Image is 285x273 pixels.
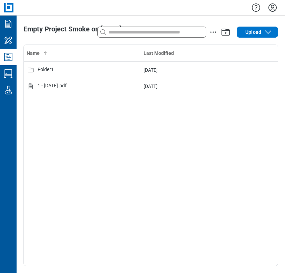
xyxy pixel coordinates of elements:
[3,35,14,46] svg: My Workspace
[245,29,261,36] span: Upload
[141,61,253,78] td: [DATE]
[220,27,231,38] button: Add
[3,51,14,62] svg: Studio Projects
[38,82,67,90] div: 1 - [DATE].pdf
[209,28,217,36] button: action-menu
[141,78,253,95] td: [DATE]
[237,27,278,38] button: Upload
[3,85,14,96] svg: Labs
[23,25,121,33] span: Empty Project Smoke on [DATE]
[38,66,54,74] div: Folder1
[27,50,138,57] div: Name
[24,45,278,95] table: Studio items table
[3,68,14,79] svg: Studio Sessions
[144,50,250,57] div: Last Modified
[267,2,278,13] button: Settings
[3,18,14,29] svg: Documents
